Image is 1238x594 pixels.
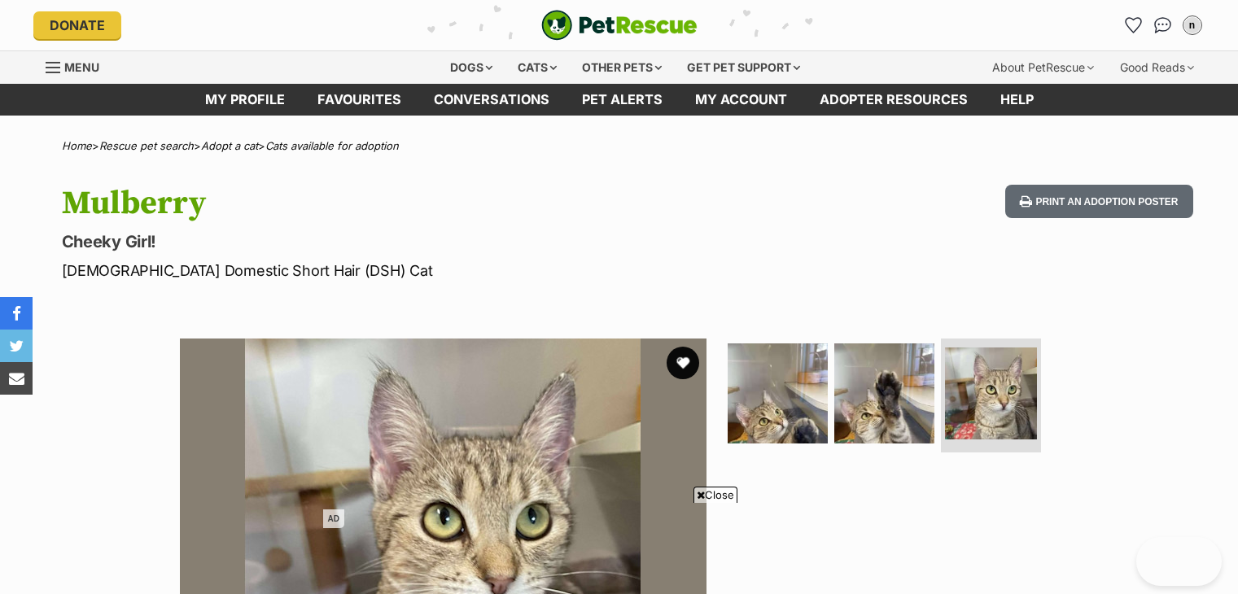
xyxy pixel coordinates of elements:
[566,84,679,116] a: Pet alerts
[1005,185,1192,218] button: Print an adoption poster
[62,139,92,152] a: Home
[981,51,1105,84] div: About PetRescue
[1179,12,1205,38] button: My account
[1121,12,1205,38] ul: Account quick links
[676,51,811,84] div: Get pet support
[265,139,399,152] a: Cats available for adoption
[728,343,828,443] img: Photo of Mulberry
[803,84,984,116] a: Adopter resources
[1136,537,1222,586] iframe: Help Scout Beacon - Open
[439,51,504,84] div: Dogs
[1184,17,1201,33] div: n
[541,10,698,41] a: PetRescue
[693,487,737,503] span: Close
[571,51,673,84] div: Other pets
[541,10,698,41] img: logo-cat-932fe2b9b8326f06289b0f2fb663e598f794de774fb13d1741a6617ecf9a85b4.svg
[506,51,568,84] div: Cats
[834,343,934,443] img: Photo of Mulberry
[62,185,750,222] h1: Mulberry
[33,11,121,39] a: Donate
[984,84,1050,116] a: Help
[189,84,301,116] a: My profile
[64,60,99,74] span: Menu
[1154,17,1171,33] img: chat-41dd97257d64d25036548639549fe6c8038ab92f7586957e7f3b1b290dea8141.svg
[301,84,418,116] a: Favourites
[201,139,258,152] a: Adopt a cat
[99,139,194,152] a: Rescue pet search
[62,230,750,253] p: Cheeky Girl!
[46,51,111,81] a: Menu
[1109,51,1205,84] div: Good Reads
[1150,12,1176,38] a: Conversations
[418,84,566,116] a: conversations
[945,347,1037,439] img: Photo of Mulberry
[1121,12,1147,38] a: Favourites
[21,140,1218,152] div: > > >
[679,84,803,116] a: My account
[667,347,699,379] button: favourite
[323,509,344,528] span: AD
[62,260,750,282] p: [DEMOGRAPHIC_DATA] Domestic Short Hair (DSH) Cat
